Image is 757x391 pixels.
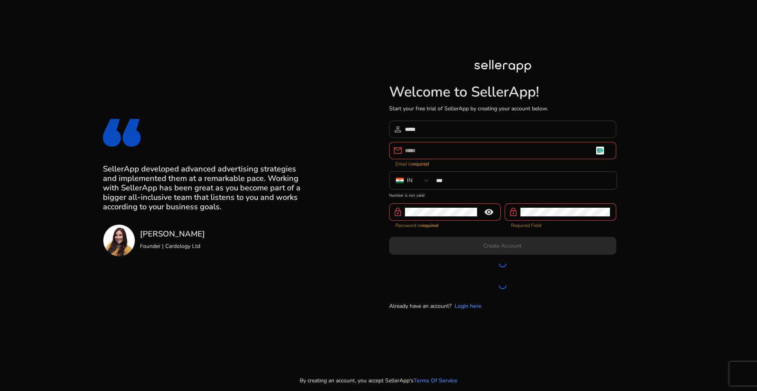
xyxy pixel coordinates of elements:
h1: Welcome to SellerApp! [389,84,616,101]
h3: SellerApp developed advanced advertising strategies and implemented them at a remarkable pace. Wo... [103,164,305,212]
span: person [393,125,403,134]
p: Founder | Cardology Ltd [140,242,205,250]
mat-error: Password is [395,221,494,229]
span: lock [393,207,403,217]
mat-error: Number is not valid [389,190,616,199]
div: IN [407,176,412,185]
p: Already have an account? [389,302,451,310]
span: email [393,146,403,155]
strong: required [421,222,438,229]
h3: [PERSON_NAME] [140,229,205,239]
mat-error: Required Field [511,221,610,229]
p: Start your free trial of SellerApp by creating your account below. [389,104,616,113]
span: lock [509,207,518,217]
a: Login here [455,302,481,310]
mat-error: Email is [395,159,610,168]
a: Terms Of Service [414,376,457,385]
strong: required [412,161,429,167]
mat-icon: remove_red_eye [479,207,498,217]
